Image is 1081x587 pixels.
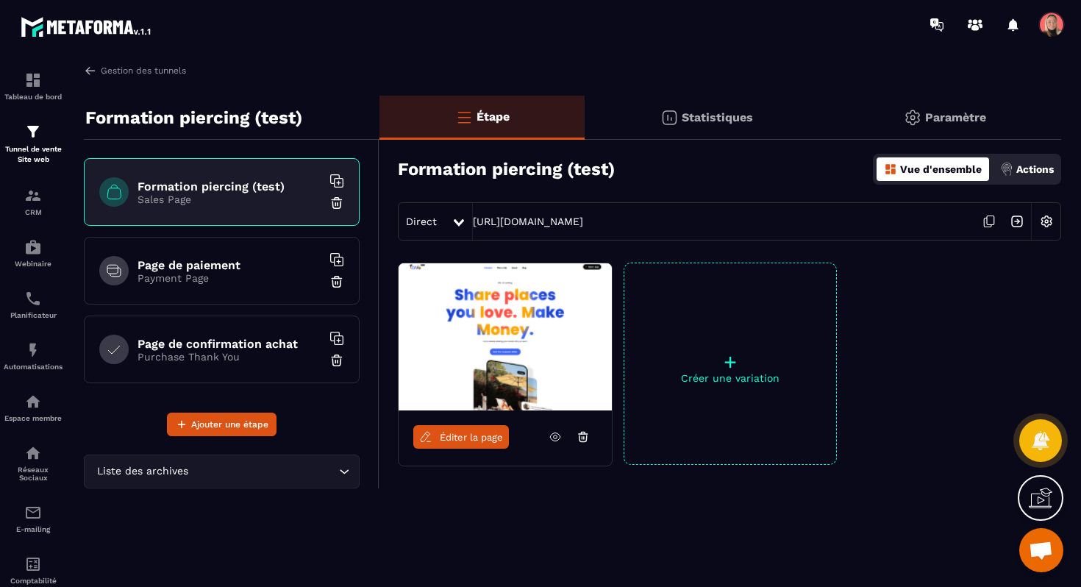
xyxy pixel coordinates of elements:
[4,279,63,330] a: schedulerschedulerPlanificateur
[4,227,63,279] a: automationsautomationsWebinaire
[900,163,982,175] p: Vue d'ensemble
[1000,163,1013,176] img: actions.d6e523a2.png
[329,274,344,289] img: trash
[399,263,612,410] img: image
[624,352,836,372] p: +
[24,71,42,89] img: formation
[4,414,63,422] p: Espace membre
[4,525,63,533] p: E-mailing
[4,112,63,176] a: formationformationTunnel de vente Site web
[138,272,321,284] p: Payment Page
[4,577,63,585] p: Comptabilité
[4,208,63,216] p: CRM
[138,179,321,193] h6: Formation piercing (test)
[925,110,986,124] p: Paramètre
[24,123,42,140] img: formation
[24,393,42,410] img: automations
[21,13,153,40] img: logo
[24,504,42,522] img: email
[24,238,42,256] img: automations
[1003,207,1031,235] img: arrow-next.bcc2205e.svg
[84,64,97,77] img: arrow
[455,108,473,126] img: bars-o.4a397970.svg
[660,109,678,127] img: stats.20deebd0.svg
[1019,528,1063,572] div: Ouvrir le chat
[624,372,836,384] p: Créer une variation
[4,260,63,268] p: Webinaire
[84,455,360,488] div: Search for option
[1016,163,1054,175] p: Actions
[84,64,186,77] a: Gestion des tunnels
[24,341,42,359] img: automations
[4,363,63,371] p: Automatisations
[138,337,321,351] h6: Page de confirmation achat
[4,60,63,112] a: formationformationTableau de bord
[24,444,42,462] img: social-network
[398,159,615,179] h3: Formation piercing (test)
[4,144,63,165] p: Tunnel de vente Site web
[473,216,583,227] a: [URL][DOMAIN_NAME]
[440,432,503,443] span: Éditer la page
[329,353,344,368] img: trash
[904,109,921,127] img: setting-gr.5f69749f.svg
[329,196,344,210] img: trash
[4,176,63,227] a: formationformationCRM
[884,163,897,176] img: dashboard-orange.40269519.svg
[413,425,509,449] a: Éditer la page
[477,110,510,124] p: Étape
[682,110,753,124] p: Statistiques
[93,463,191,480] span: Liste des archives
[138,193,321,205] p: Sales Page
[24,290,42,307] img: scheduler
[24,555,42,573] img: accountant
[406,216,437,227] span: Direct
[4,93,63,101] p: Tableau de bord
[167,413,277,436] button: Ajouter une étape
[138,258,321,272] h6: Page de paiement
[4,382,63,433] a: automationsautomationsEspace membre
[191,417,268,432] span: Ajouter une étape
[4,433,63,493] a: social-networksocial-networkRéseaux Sociaux
[138,351,321,363] p: Purchase Thank You
[4,493,63,544] a: emailemailE-mailing
[4,330,63,382] a: automationsautomationsAutomatisations
[4,311,63,319] p: Planificateur
[24,187,42,204] img: formation
[85,103,302,132] p: Formation piercing (test)
[1032,207,1060,235] img: setting-w.858f3a88.svg
[4,466,63,482] p: Réseaux Sociaux
[191,463,335,480] input: Search for option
